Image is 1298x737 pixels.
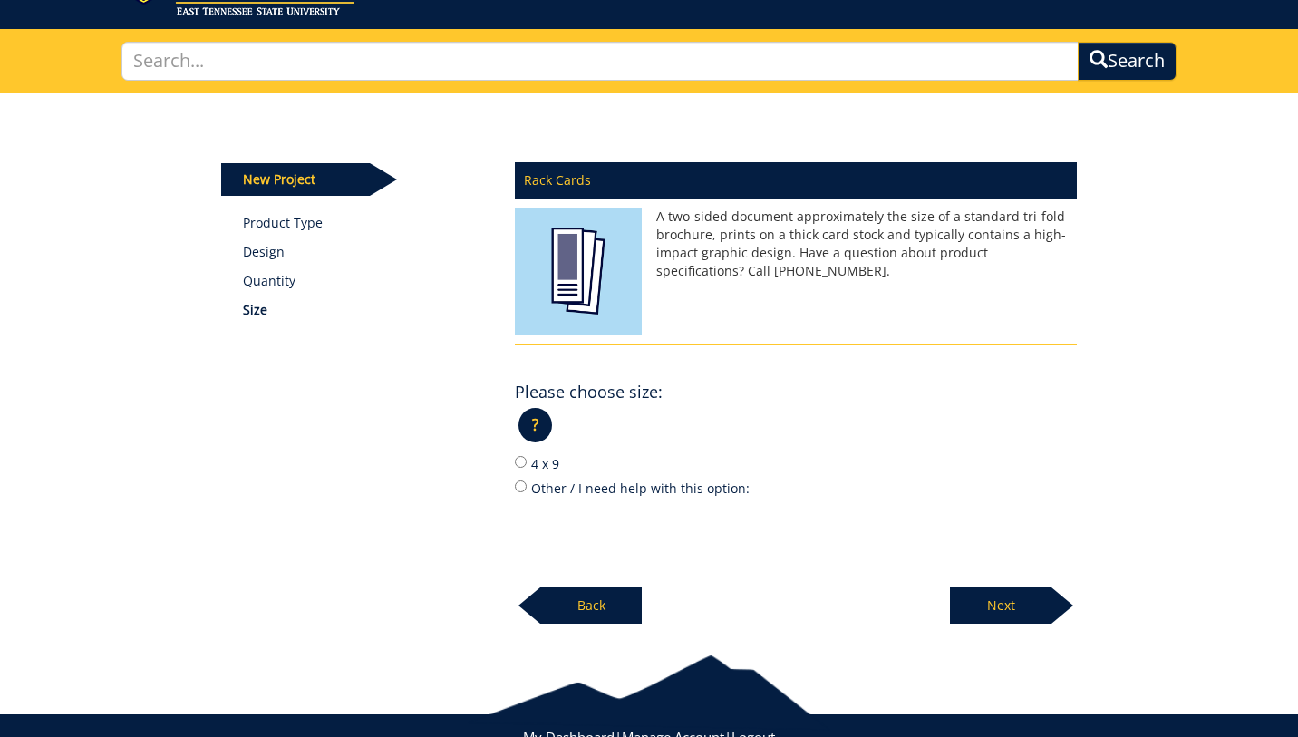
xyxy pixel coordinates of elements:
[515,162,1077,199] p: Rack Cards
[1078,42,1177,81] button: Search
[950,587,1051,624] p: Next
[515,480,527,492] input: Other / I need help with this option:
[515,208,1077,280] p: A two-sided document approximately the size of a standard tri-fold brochure, prints on a thick ca...
[515,453,1077,473] label: 4 x 9
[243,272,489,290] p: Quantity
[518,408,552,442] p: ?
[515,478,1077,498] label: Other / I need help with this option:
[243,301,489,319] p: Size
[515,456,527,468] input: 4 x 9
[515,383,663,402] h4: Please choose size:
[540,587,642,624] p: Back
[121,42,1078,81] input: Search...
[243,243,489,261] p: Design
[221,163,370,196] p: New Project
[243,214,489,232] a: Product Type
